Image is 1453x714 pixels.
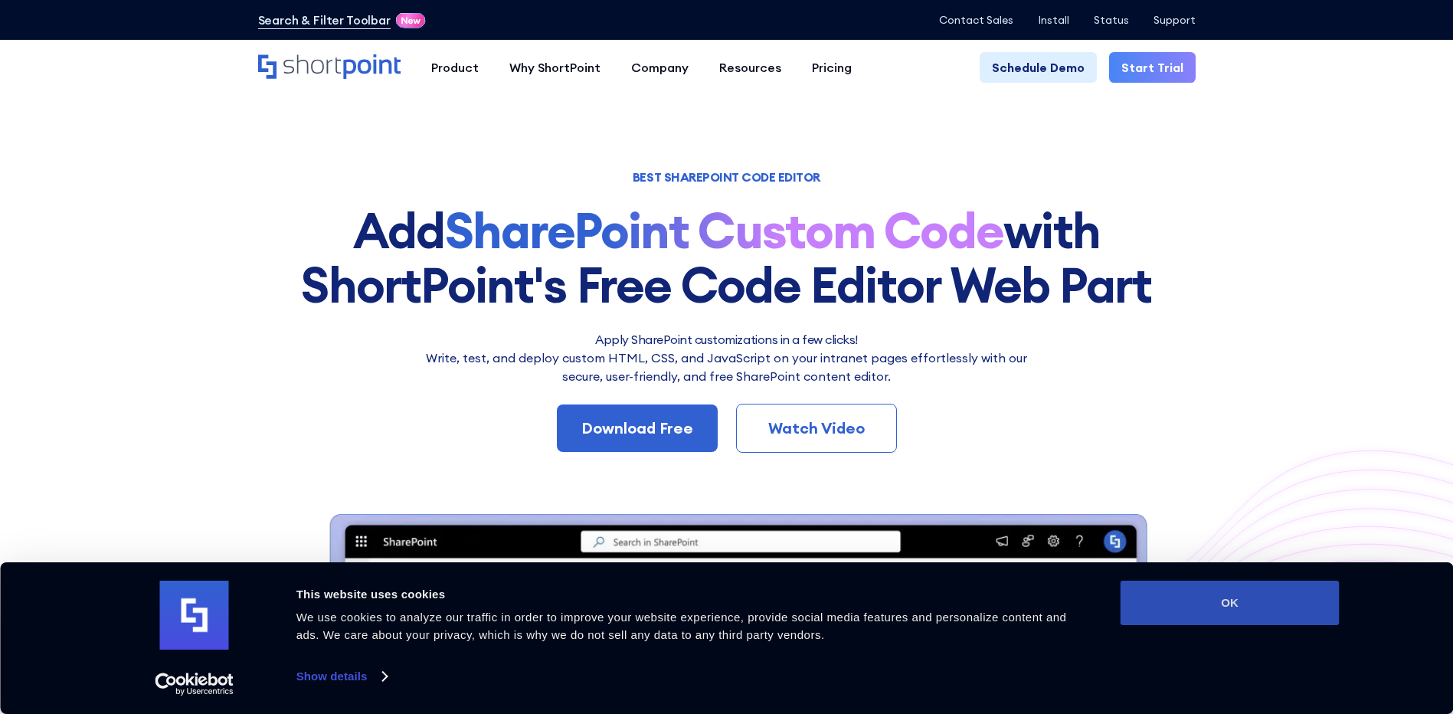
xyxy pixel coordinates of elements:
h1: BEST SHAREPOINT CODE EDITOR [258,172,1196,182]
a: Contact Sales [939,14,1013,26]
div: This website uses cookies [296,585,1086,604]
a: Product [416,52,494,83]
a: Why ShortPoint [494,52,616,83]
a: Support [1154,14,1196,26]
span: We use cookies to analyze our traffic in order to improve your website experience, provide social... [296,611,1067,641]
div: Product [431,58,479,77]
h2: Apply SharePoint customizations in a few clicks! [417,330,1037,349]
strong: SharePoint Custom Code [445,199,1004,261]
a: Show details [296,665,387,688]
a: Home [258,54,401,80]
p: Write, test, and deploy custom HTML, CSS, and JavaScript on your intranet pages effortlessly wi﻿t... [417,349,1037,385]
img: logo [160,581,229,650]
button: OK [1121,581,1340,625]
a: Download Free [557,404,718,452]
a: Pricing [797,52,867,83]
h1: Add with ShortPoint's Free Code Editor Web Part [258,204,1196,312]
div: Pricing [812,58,852,77]
a: Company [616,52,704,83]
div: Resources [719,58,781,77]
a: Status [1094,14,1129,26]
a: Schedule Demo [980,52,1097,83]
a: Install [1038,14,1069,26]
div: Download Free [581,417,693,440]
a: Resources [704,52,797,83]
iframe: Chat Widget [1177,536,1453,714]
a: Watch Video [736,404,897,453]
a: Usercentrics Cookiebot - opens in a new window [127,673,261,696]
div: Company [631,58,689,77]
div: Watch Video [761,417,872,440]
a: Start Trial [1109,52,1196,83]
div: Why ShortPoint [509,58,601,77]
a: Search & Filter Toolbar [258,11,391,29]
